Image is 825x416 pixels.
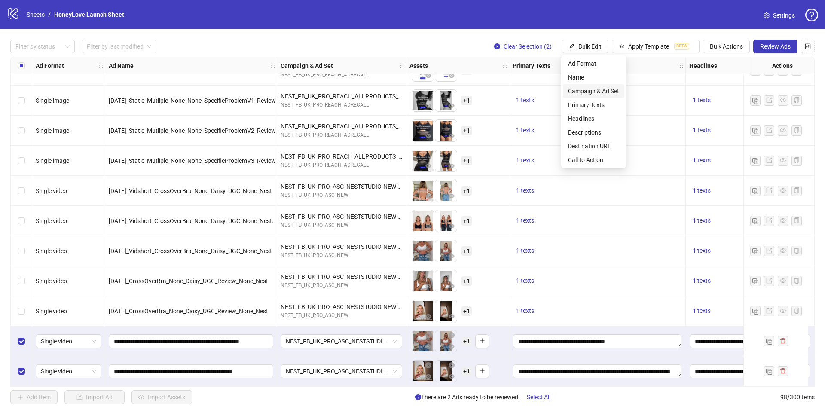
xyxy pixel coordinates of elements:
span: 1 texts [516,277,534,284]
div: Resize Ad Format column [103,57,105,74]
div: Select row 93 [11,206,32,236]
span: holder [508,63,514,69]
span: Single video [36,187,67,194]
span: + 1 [461,336,472,346]
div: Select all rows [11,57,32,74]
span: close-circle [425,362,431,368]
button: 1 texts [513,276,538,286]
span: [DATE]_Vidshort_CrossOverBra_None_Daisy_UGC_None_Nest [109,187,272,194]
button: Duplicate [750,156,761,166]
span: eye [449,163,455,169]
button: 1 texts [513,186,538,196]
button: Duplicate [750,186,761,196]
span: 1 texts [693,187,711,194]
img: Asset 1 [412,180,434,202]
span: Bulk Actions [710,43,743,50]
button: Clear Selection (2) [487,40,559,53]
button: Delete [446,361,457,371]
div: Select row 97 [11,326,32,356]
span: eye [425,253,431,259]
span: Single video [36,217,67,224]
span: Single video [36,308,67,315]
strong: Primary Texts [513,61,550,70]
img: Asset 1 [412,330,434,352]
img: Asset 2 [435,330,457,352]
button: 1 texts [689,216,714,226]
span: 1 texts [693,97,711,104]
div: NEST_FB_UK_PRO_ASC_NESTSTUDIO-NEW_BROAD__A+_ALLG__29082025 [281,242,402,251]
span: Clear Selection (2) [504,43,552,50]
div: NEST_FB_UK_PRO_ASC_NEW [281,191,402,199]
button: Preview [423,71,434,81]
span: 1 texts [516,97,534,104]
span: [DATE]_Static_Mutliple_None_None_SpecificProblemV2_Review_None_Nest [109,127,308,134]
span: eye [780,127,786,133]
img: Asset 1 [412,210,434,232]
button: 1 texts [689,306,714,316]
button: Preview [446,131,457,141]
span: 1 texts [693,127,711,134]
span: setting [764,12,770,18]
span: 1 texts [693,247,711,254]
li: / [48,10,51,19]
div: Select row 92 [11,176,32,206]
div: Select row 94 [11,236,32,266]
button: 1 texts [513,156,538,166]
span: edit [569,43,575,49]
div: Edit values [513,334,682,349]
button: 1 texts [689,186,714,196]
div: Edit values [689,364,811,379]
img: Asset 2 [435,210,457,232]
span: eye [449,193,455,199]
span: eye [425,343,431,349]
div: Select row 95 [11,266,32,296]
span: eye [449,103,455,109]
button: Duplicate [750,276,761,286]
span: export [766,248,772,254]
button: Duplicate [750,125,761,136]
span: 1 texts [693,307,711,314]
span: export [766,308,772,314]
span: Bulk Edit [578,43,602,50]
div: Asset 1 [412,361,434,382]
button: Preview [423,312,434,322]
div: Edit values [689,334,811,349]
span: Single image [36,157,69,164]
button: Review Ads [753,40,797,53]
button: 1 texts [689,125,714,136]
span: info-circle [415,394,421,400]
button: 1 texts [689,276,714,286]
button: Configure table settings [801,40,815,53]
span: 98 / 300 items [780,392,815,402]
div: NEST_FB_UK_PRO_ASC_NESTSTUDIO-NEW_BROAD__A+_ALLG__29082025 [281,302,402,312]
span: export [766,187,772,193]
span: Campaign & Ad Set [568,86,619,96]
span: eye [449,73,455,79]
button: Delete [423,361,434,371]
span: Review Ads [760,43,791,50]
span: export [766,127,772,133]
span: Settings [773,11,795,20]
div: NEST_FB_UK_PRO_ASC_NEW [281,221,402,229]
button: Import Assets [131,390,192,404]
span: eye [425,193,431,199]
span: close-circle [425,332,431,338]
button: 1 texts [689,156,714,166]
img: Asset 2 [435,361,457,382]
button: Preview [423,372,434,382]
span: Single video [36,278,67,284]
span: eye [425,313,431,319]
a: Settings [757,9,802,22]
div: NEST_FB_UK_PRO_ASC_NESTSTUDIO-NEW_BROAD__A+_ALLG__29082025 [281,272,402,281]
button: 1 texts [513,216,538,226]
span: holder [502,63,508,69]
button: Preview [423,101,434,111]
span: eye [425,133,431,139]
a: Sheets [25,10,46,19]
span: holder [399,63,405,69]
span: eye [780,278,786,284]
span: [DATE]_Static_Mutliple_None_None_SpecificProblemV3_Review_None_Nest [109,157,308,164]
div: Resize Campaign & Ad Set column [403,57,406,74]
